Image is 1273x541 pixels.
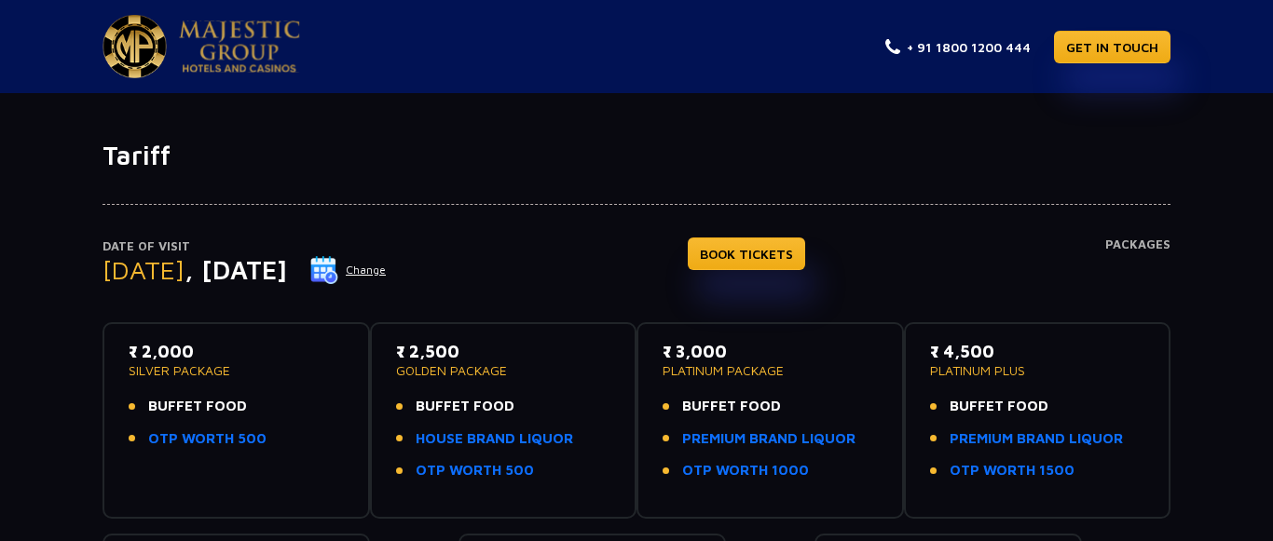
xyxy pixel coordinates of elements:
[129,364,344,377] p: SILVER PACKAGE
[129,339,344,364] p: ₹ 2,000
[148,428,267,450] a: OTP WORTH 500
[950,396,1048,417] span: BUFFET FOOD
[103,15,167,78] img: Majestic Pride
[1054,31,1170,63] a: GET IN TOUCH
[185,254,287,285] span: , [DATE]
[396,339,611,364] p: ₹ 2,500
[663,339,878,364] p: ₹ 3,000
[396,364,611,377] p: GOLDEN PACKAGE
[179,20,300,73] img: Majestic Pride
[950,428,1123,450] a: PREMIUM BRAND LIQUOR
[416,460,534,481] a: OTP WORTH 500
[1105,237,1170,304] h4: Packages
[682,428,856,450] a: PREMIUM BRAND LIQUOR
[309,255,387,285] button: Change
[103,254,185,285] span: [DATE]
[930,339,1145,364] p: ₹ 4,500
[103,237,387,256] p: Date of Visit
[416,428,573,450] a: HOUSE BRAND LIQUOR
[950,460,1075,481] a: OTP WORTH 1500
[682,396,781,417] span: BUFFET FOOD
[930,364,1145,377] p: PLATINUM PLUS
[663,364,878,377] p: PLATINUM PACKAGE
[688,237,805,270] a: BOOK TICKETS
[416,396,514,417] span: BUFFET FOOD
[103,140,1170,171] h1: Tariff
[682,460,809,481] a: OTP WORTH 1000
[148,396,247,417] span: BUFFET FOOD
[885,37,1031,57] a: + 91 1800 1200 444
